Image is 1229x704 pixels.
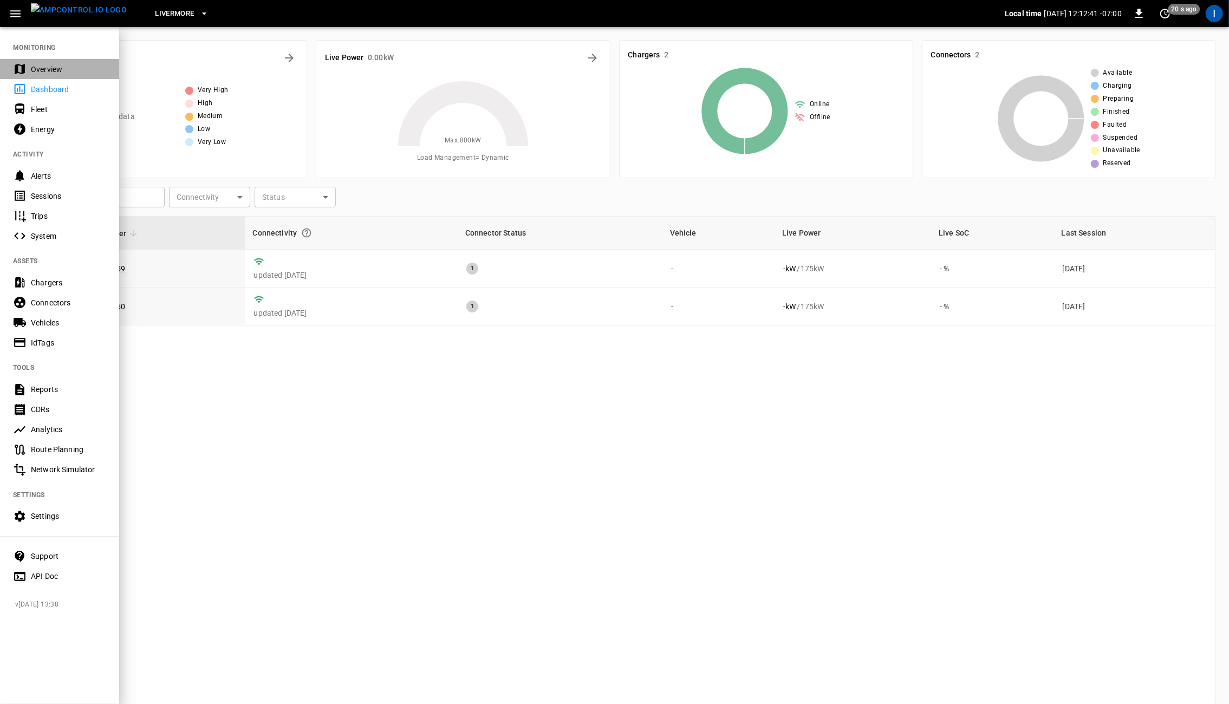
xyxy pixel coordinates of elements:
span: 20 s ago [1168,4,1200,15]
div: Settings [31,511,106,522]
img: ampcontrol.io logo [31,3,127,17]
div: Trips [31,211,106,221]
div: Energy [31,124,106,135]
div: Alerts [31,171,106,181]
div: CDRs [31,404,106,415]
div: Network Simulator [31,464,106,475]
div: Connectors [31,297,106,308]
div: Route Planning [31,444,106,455]
div: Dashboard [31,84,106,95]
div: Chargers [31,277,106,288]
div: Analytics [31,424,106,435]
div: Reports [31,384,106,395]
span: Livermore [155,8,194,20]
span: v [DATE] 13:38 [15,599,110,610]
div: Overview [31,64,106,75]
div: Vehicles [31,317,106,328]
p: Local time [1005,8,1042,19]
div: System [31,231,106,242]
div: API Doc [31,571,106,582]
button: set refresh interval [1156,5,1174,22]
div: Support [31,551,106,562]
div: Sessions [31,191,106,201]
div: Fleet [31,104,106,115]
p: [DATE] 12:12:41 -07:00 [1044,8,1122,19]
div: profile-icon [1206,5,1223,22]
div: IdTags [31,337,106,348]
